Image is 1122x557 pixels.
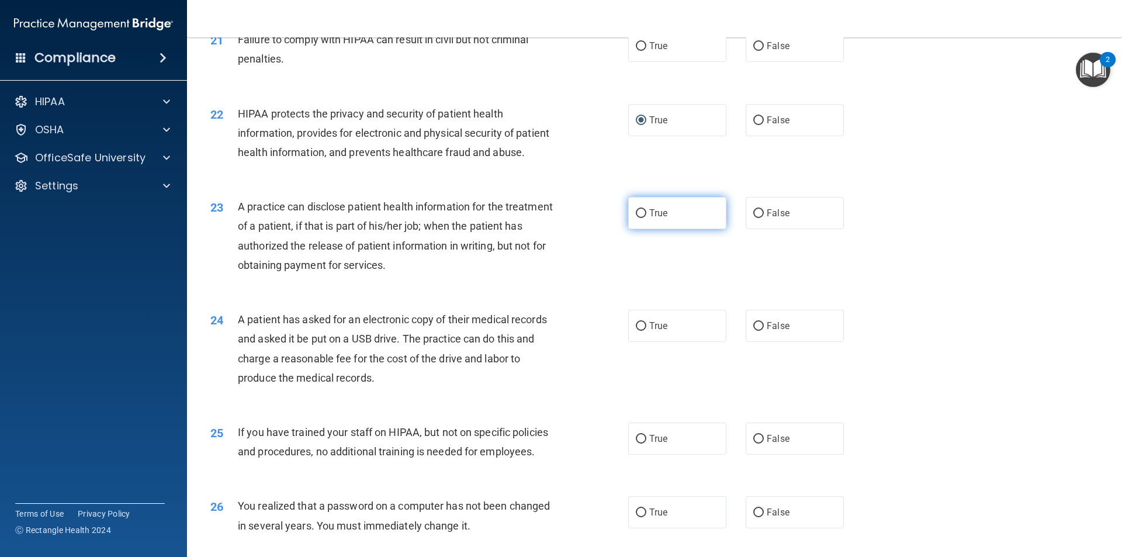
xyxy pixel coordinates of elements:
p: Settings [35,179,78,193]
button: Open Resource Center, 2 new notifications [1076,53,1110,87]
span: False [767,115,789,126]
span: True [649,433,667,444]
input: True [636,508,646,517]
input: False [753,116,764,125]
span: 23 [210,200,223,215]
input: True [636,435,646,444]
h4: Compliance [34,50,116,66]
div: 2 [1106,60,1110,75]
span: You realized that a password on a computer has not been changed in several years. You must immedi... [238,500,550,531]
span: HIPAA protects the privacy and security of patient health information, provides for electronic an... [238,108,549,158]
input: True [636,116,646,125]
input: True [636,209,646,218]
input: False [753,322,764,331]
span: True [649,115,667,126]
span: True [649,320,667,331]
span: True [649,207,667,219]
span: True [649,507,667,518]
span: True [649,40,667,51]
span: 22 [210,108,223,122]
span: 25 [210,426,223,440]
span: Ⓒ Rectangle Health 2024 [15,524,111,536]
input: False [753,435,764,444]
p: OSHA [35,123,64,137]
a: Settings [14,179,170,193]
span: A patient has asked for an electronic copy of their medical records and asked it be put on a USB ... [238,313,547,384]
span: False [767,40,789,51]
input: False [753,42,764,51]
input: True [636,322,646,331]
img: PMB logo [14,12,173,36]
span: 21 [210,33,223,47]
input: False [753,209,764,218]
span: False [767,207,789,219]
a: HIPAA [14,95,170,109]
span: 26 [210,500,223,514]
span: False [767,320,789,331]
a: Privacy Policy [78,508,130,520]
a: OfficeSafe University [14,151,170,165]
a: OSHA [14,123,170,137]
p: HIPAA [35,95,65,109]
a: Terms of Use [15,508,64,520]
span: If you have trained your staff on HIPAA, but not on specific policies and procedures, no addition... [238,426,548,458]
span: False [767,433,789,444]
input: False [753,508,764,517]
span: 24 [210,313,223,327]
input: True [636,42,646,51]
p: OfficeSafe University [35,151,146,165]
span: False [767,507,789,518]
span: A practice can disclose patient health information for the treatment of a patient, if that is par... [238,200,553,271]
